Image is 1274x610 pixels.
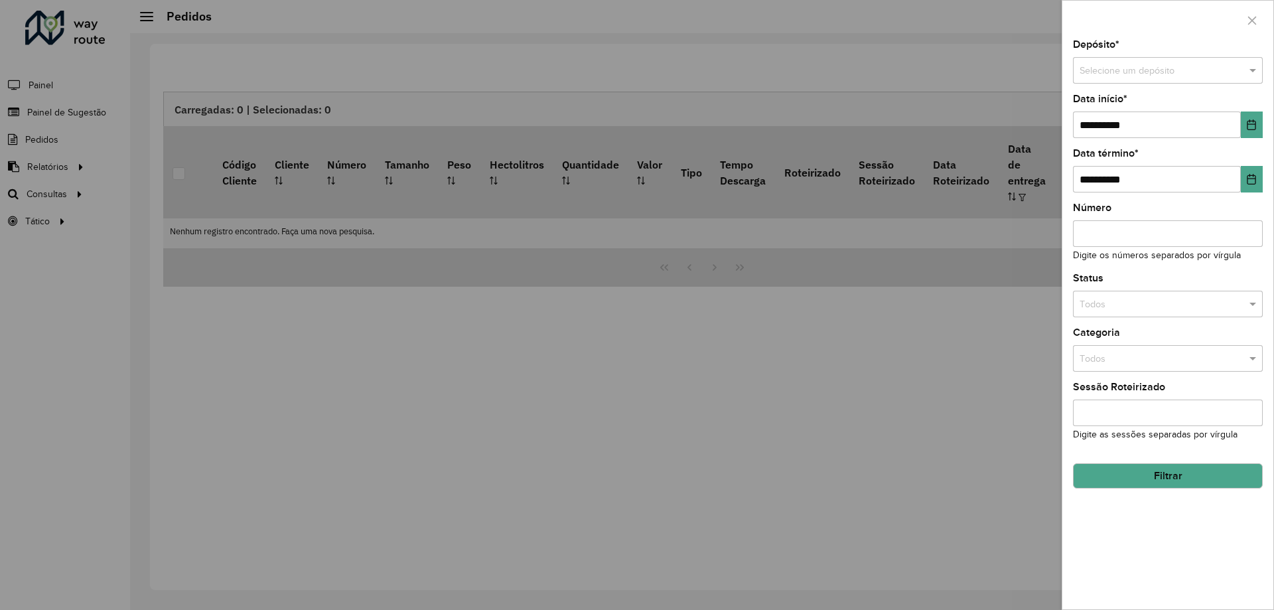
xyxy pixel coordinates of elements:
label: Depósito [1073,37,1119,52]
label: Categoria [1073,325,1120,341]
label: Sessão Roteirizado [1073,379,1165,395]
label: Data término [1073,145,1139,161]
small: Digite os números separados por vírgula [1073,250,1241,260]
button: Choose Date [1241,166,1263,192]
small: Digite as sessões separadas por vírgula [1073,429,1238,439]
label: Número [1073,200,1111,216]
label: Data início [1073,91,1127,107]
label: Status [1073,270,1103,286]
button: Filtrar [1073,463,1263,489]
button: Choose Date [1241,112,1263,138]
